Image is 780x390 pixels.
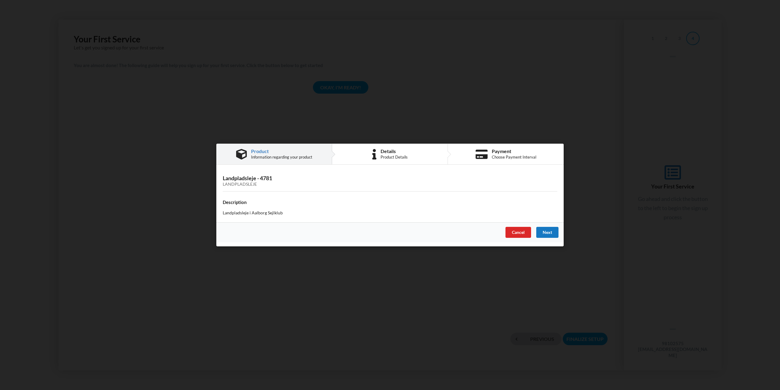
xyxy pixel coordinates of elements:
div: Information regarding your product [251,155,312,159]
div: Details [381,149,408,154]
div: Choose Payment Interval [492,155,536,159]
div: Payment [492,149,536,154]
div: Next [536,227,558,238]
h3: Landpladsleje - 4781 [223,175,557,187]
div: Landpladsleje [223,182,557,187]
h4: Description [223,200,557,206]
p: Landpladsleje i Aalborg Sejlklub [223,210,557,216]
div: Product Details [381,155,408,159]
div: Cancel [505,227,531,238]
div: Product [251,149,312,154]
